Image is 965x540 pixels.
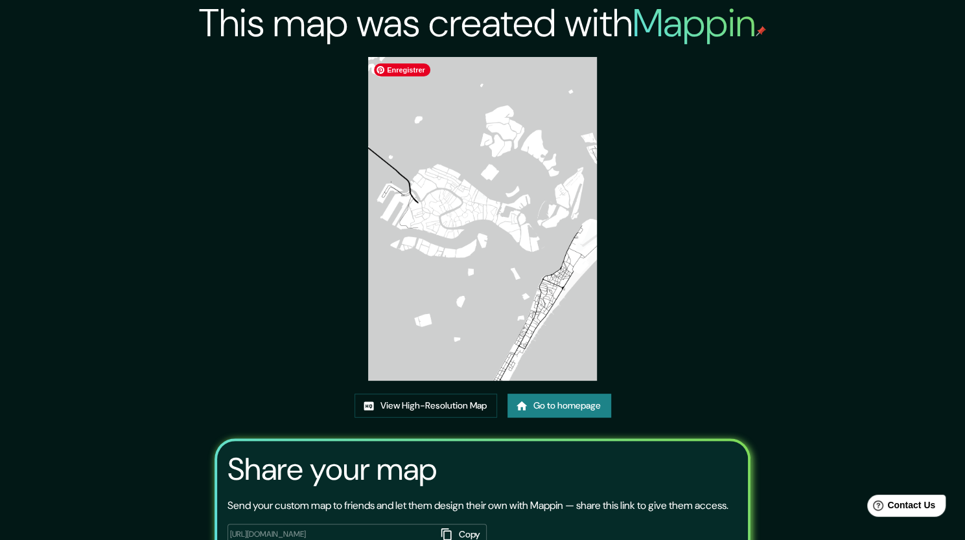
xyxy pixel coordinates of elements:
[355,394,497,418] a: View High-Resolution Map
[756,26,766,36] img: mappin-pin
[850,489,951,526] iframe: Help widget launcher
[368,57,598,381] img: created-map
[227,498,728,513] p: Send your custom map to friends and let them design their own with Mappin — share this link to gi...
[227,451,437,488] h3: Share your map
[507,394,611,418] a: Go to homepage
[374,63,430,76] span: Enregistrer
